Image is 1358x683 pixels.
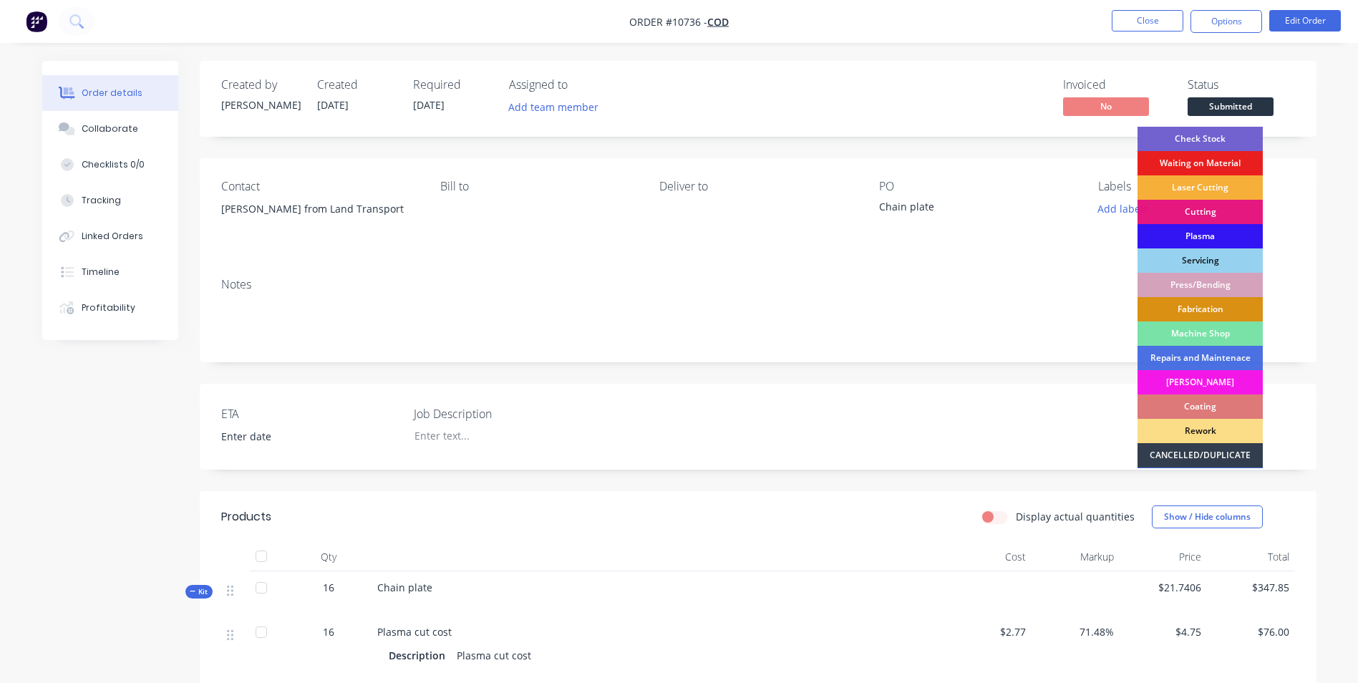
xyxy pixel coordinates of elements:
span: $2.77 [950,624,1027,639]
img: Factory [26,11,47,32]
div: Rework [1138,419,1263,443]
button: Tracking [42,183,178,218]
div: [PERSON_NAME] [221,97,300,112]
div: Bill to [440,180,636,193]
div: Plasma cut cost [451,645,537,666]
div: Contact [221,180,417,193]
div: Cost [944,543,1032,571]
label: ETA [221,405,400,422]
div: Stock Items [1138,468,1263,492]
button: Add team member [500,97,606,117]
div: Invoiced [1063,78,1170,92]
div: Repairs and Maintenace [1138,346,1263,370]
div: Labels [1098,180,1294,193]
span: Chain plate [377,581,432,594]
button: Linked Orders [42,218,178,254]
button: Close [1112,10,1183,32]
div: Cutting [1138,200,1263,224]
button: Show / Hide columns [1152,505,1263,528]
span: 16 [323,580,334,595]
div: PO [879,180,1075,193]
label: Display actual quantities [1016,509,1135,524]
div: Created [317,78,396,92]
div: Description [389,645,451,666]
div: Check Stock [1138,127,1263,151]
span: Kit [190,586,208,597]
div: CANCELLED/DUPLICATE [1138,443,1263,468]
div: Timeline [82,266,120,278]
button: Edit Order [1269,10,1341,32]
button: Timeline [42,254,178,290]
span: No [1063,97,1149,115]
div: Waiting on Material [1138,151,1263,175]
button: Collaborate [42,111,178,147]
span: $347.85 [1213,580,1289,595]
div: Machine Shop [1138,321,1263,346]
span: [DATE] [317,98,349,112]
div: Price [1120,543,1208,571]
div: Chain plate [879,199,1058,219]
div: [PERSON_NAME] [1138,370,1263,394]
a: COD [707,15,729,29]
div: Press/Bending [1138,273,1263,297]
button: Profitability [42,290,178,326]
button: Add team member [509,97,606,117]
div: Servicing [1138,248,1263,273]
div: Assigned to [509,78,652,92]
div: Created by [221,78,300,92]
div: Required [413,78,492,92]
button: Order details [42,75,178,111]
div: Linked Orders [82,230,143,243]
div: Profitability [82,301,135,314]
span: Plasma cut cost [377,625,452,639]
span: [DATE] [413,98,445,112]
div: Notes [221,278,1295,291]
input: Enter date [211,426,389,447]
div: Kit [185,585,213,599]
button: Add labels [1090,199,1156,218]
span: $76.00 [1213,624,1289,639]
span: Submitted [1188,97,1274,115]
button: Submitted [1188,97,1274,119]
label: Job Description [414,405,593,422]
div: Tracking [82,194,121,207]
div: Laser Cutting [1138,175,1263,200]
div: Plasma [1138,224,1263,248]
div: Fabrication [1138,297,1263,321]
div: Total [1207,543,1295,571]
div: Order details [82,87,142,100]
div: Qty [286,543,372,571]
span: $4.75 [1125,624,1202,639]
span: 16 [323,624,334,639]
span: Order #10736 - [629,15,707,29]
span: 71.48% [1037,624,1114,639]
button: Options [1190,10,1262,33]
div: Deliver to [659,180,855,193]
div: Checklists 0/0 [82,158,145,171]
div: [PERSON_NAME] from Land Transport [221,199,417,219]
div: Status [1188,78,1295,92]
div: Products [221,508,271,525]
div: Collaborate [82,122,138,135]
span: $21.7406 [1125,580,1202,595]
div: Coating [1138,394,1263,419]
div: Markup [1032,543,1120,571]
div: [PERSON_NAME] from Land Transport [221,199,417,245]
button: Checklists 0/0 [42,147,178,183]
